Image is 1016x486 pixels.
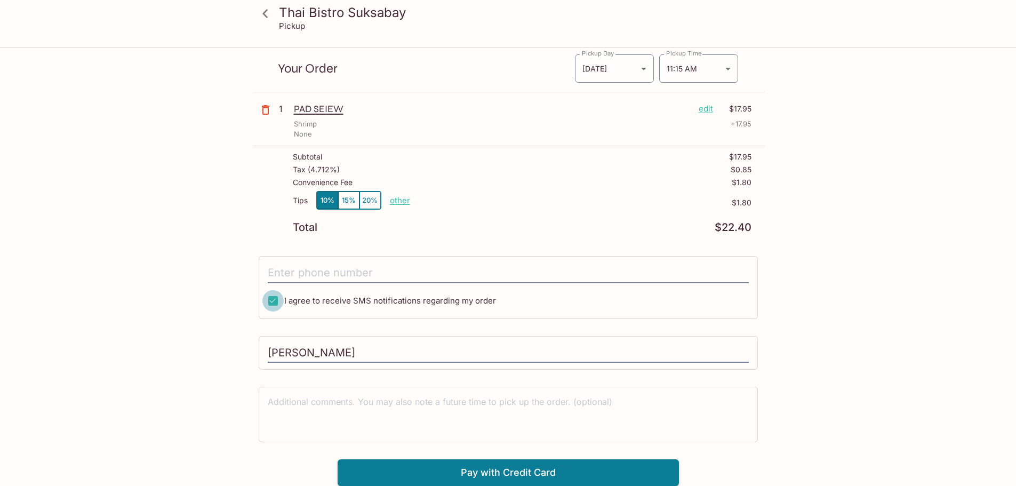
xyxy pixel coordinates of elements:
input: Enter phone number [268,263,749,283]
button: 20% [359,192,381,209]
button: 15% [338,192,359,209]
button: 10% [317,192,338,209]
p: Subtotal [293,153,322,161]
p: edit [699,103,713,115]
p: Your Order [278,63,574,74]
p: Convenience Fee [293,178,353,187]
button: other [390,195,410,205]
h3: Thai Bistro Suksabay [279,4,756,21]
p: $17.95 [729,153,751,161]
label: Pickup Time [666,49,702,58]
p: $0.85 [731,165,751,174]
input: Enter first and last name [268,343,749,363]
p: Tips [293,196,308,205]
p: Tax ( 4.712% ) [293,165,340,174]
p: $22.40 [715,222,751,233]
p: Shrimp [294,119,317,129]
label: Pickup Day [582,49,614,58]
p: + 17.95 [731,119,751,129]
p: Total [293,222,317,233]
div: 11:15 AM [659,54,738,83]
button: Pay with Credit Card [338,459,679,486]
p: $1.80 [410,198,751,207]
span: I agree to receive SMS notifications regarding my order [284,296,496,306]
div: [DATE] [575,54,654,83]
p: 1 [279,103,290,115]
p: Pickup [279,21,305,31]
p: PAD SEIEW [294,103,690,115]
p: $1.80 [732,178,751,187]
p: $17.95 [719,103,751,115]
p: None [294,129,312,139]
